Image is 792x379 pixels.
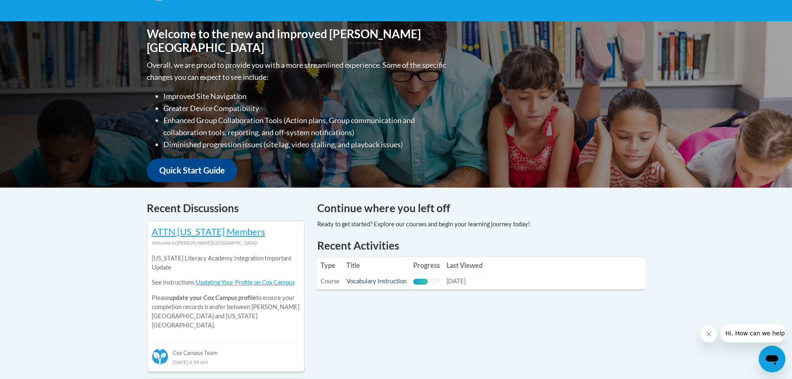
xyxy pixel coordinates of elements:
a: Vocabulary Instruction [346,277,407,285]
p: Overall, we are proud to provide you with a more streamlined experience. Some of the specific cha... [147,59,448,83]
div: Progress, % [413,279,428,285]
th: Progress [410,257,443,274]
li: Enhanced Group Collaboration Tools (Action plans, Group communication and collaboration tools, re... [163,114,448,139]
b: update your Cox Campus profile [169,294,256,301]
h4: Recent Discussions [147,200,305,216]
div: [DATE] 4:39 AM [152,357,300,367]
li: Improved Site Navigation [163,90,448,102]
div: Welcome to [PERSON_NAME][GEOGRAPHIC_DATA]! [152,238,300,248]
li: Greater Device Compatibility [163,102,448,114]
a: ATTN [US_STATE] Members [152,226,265,237]
iframe: Close message [701,326,717,342]
span: Course [321,277,340,285]
span: [DATE] [447,277,466,285]
h1: Recent Activities [317,238,646,253]
a: Quick Start Guide [147,159,237,182]
h4: Continue where you left off [317,200,646,216]
iframe: Button to launch messaging window [759,346,785,372]
div: Cox Campus Team [152,342,300,357]
p: See instructions: [152,278,300,287]
h1: Welcome to the new and improved [PERSON_NAME][GEOGRAPHIC_DATA] [147,27,448,55]
span: Hi. How can we help? [5,6,67,12]
img: Cox Campus Team [152,348,168,365]
div: Please to ensure your completion records transfer between [PERSON_NAME][GEOGRAPHIC_DATA] and [US_... [152,248,300,336]
th: Title [343,257,410,274]
li: Diminished progression issues (site lag, video stalling, and playback issues) [163,139,448,151]
th: Type [317,257,343,274]
iframe: Message from company [720,324,785,342]
a: Updating Your Profile on Cox Campus [196,279,295,286]
p: [US_STATE] Literacy Academy Integration Important Update [152,254,300,272]
th: Last Viewed [443,257,486,274]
